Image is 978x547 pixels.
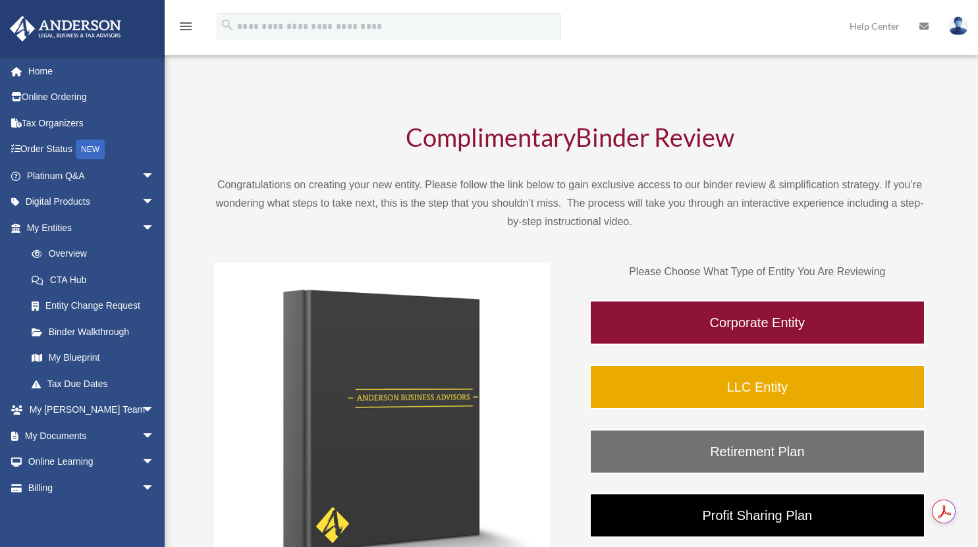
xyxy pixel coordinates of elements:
span: arrow_drop_down [142,215,168,242]
a: Platinum Q&Aarrow_drop_down [9,163,175,189]
a: LLC Entity [589,365,925,409]
a: Online Ordering [9,84,175,111]
a: Corporate Entity [589,300,925,345]
a: Tax Due Dates [18,371,175,397]
span: arrow_drop_down [142,189,168,216]
a: Billingarrow_drop_down [9,475,175,501]
a: Profit Sharing Plan [589,493,925,538]
span: arrow_drop_down [142,163,168,190]
a: menu [178,23,194,34]
p: Please Choose What Type of Entity You Are Reviewing [589,263,925,281]
img: User Pic [948,16,968,36]
p: Congratulations on creating your new entity. Please follow the link below to gain exclusive acces... [214,176,925,231]
span: arrow_drop_down [142,475,168,502]
a: My Entitiesarrow_drop_down [9,215,175,241]
a: Retirement Plan [589,429,925,474]
a: Binder Walkthrough [18,319,168,345]
span: arrow_drop_down [142,449,168,476]
img: Anderson Advisors Platinum Portal [6,16,125,41]
span: arrow_drop_down [142,397,168,424]
a: My Blueprint [18,345,175,371]
div: NEW [76,140,105,159]
a: Digital Productsarrow_drop_down [9,189,175,215]
a: Events Calendar [9,501,175,527]
a: Online Learningarrow_drop_down [9,449,175,475]
span: Binder Review [576,122,734,152]
a: Order StatusNEW [9,136,175,163]
i: search [220,18,234,32]
i: menu [178,18,194,34]
a: Tax Organizers [9,110,175,136]
a: Entity Change Request [18,293,175,319]
span: Complimentary [406,122,576,152]
a: My [PERSON_NAME] Teamarrow_drop_down [9,397,175,423]
span: arrow_drop_down [142,423,168,450]
a: My Documentsarrow_drop_down [9,423,175,449]
a: CTA Hub [18,267,175,293]
a: Overview [18,241,175,267]
a: Home [9,58,175,84]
